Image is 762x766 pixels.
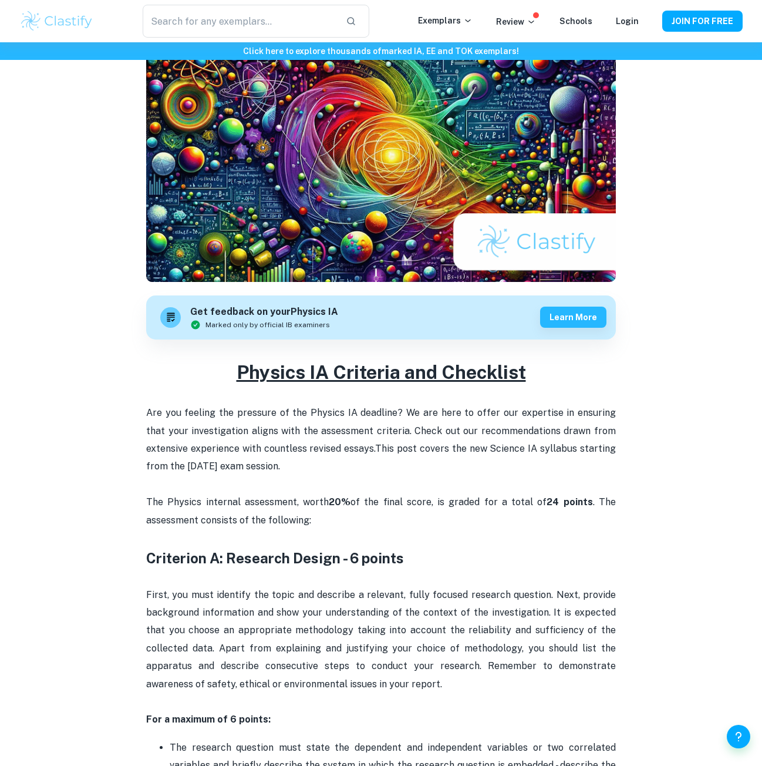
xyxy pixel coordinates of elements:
[146,714,271,725] strong: For a maximum of 6 points:
[190,305,338,320] h6: Get feedback on your Physics IA
[559,16,592,26] a: Schools
[146,404,616,476] p: Are you feeling the pressure of the Physics IA deadline? We are here to offer our expertise in en...
[727,725,750,748] button: Help and Feedback
[19,9,94,33] img: Clastify logo
[146,589,618,690] span: First, you must identify the topic and describe a relevant, fully focused research question. Next...
[146,47,616,282] img: Physics IA Criteria and Checklist [2025 updated] cover image
[662,11,743,32] button: JOIN FOR FREE
[2,45,760,58] h6: Click here to explore thousands of marked IA, EE and TOK exemplars !
[146,443,618,472] span: This post covers the new Science IA syllabus starting from the [DATE] exam session.
[418,14,473,27] p: Exemplars
[547,496,592,508] strong: 24 points
[329,496,350,508] strong: 20%
[616,16,639,26] a: Login
[143,5,336,38] input: Search for any exemplars...
[205,320,330,330] span: Marked only by official IB examiners
[540,307,606,328] button: Learn more
[496,15,536,28] p: Review
[237,361,526,383] u: Physics IA Criteria and Checklist
[146,295,616,340] a: Get feedback on yourPhysics IAMarked only by official IB examinersLearn more
[146,476,616,529] p: The Physics internal assessment, worth of the final score, is graded for a total of . The assessm...
[146,550,404,566] strong: Criterion A: Research Design - 6 points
